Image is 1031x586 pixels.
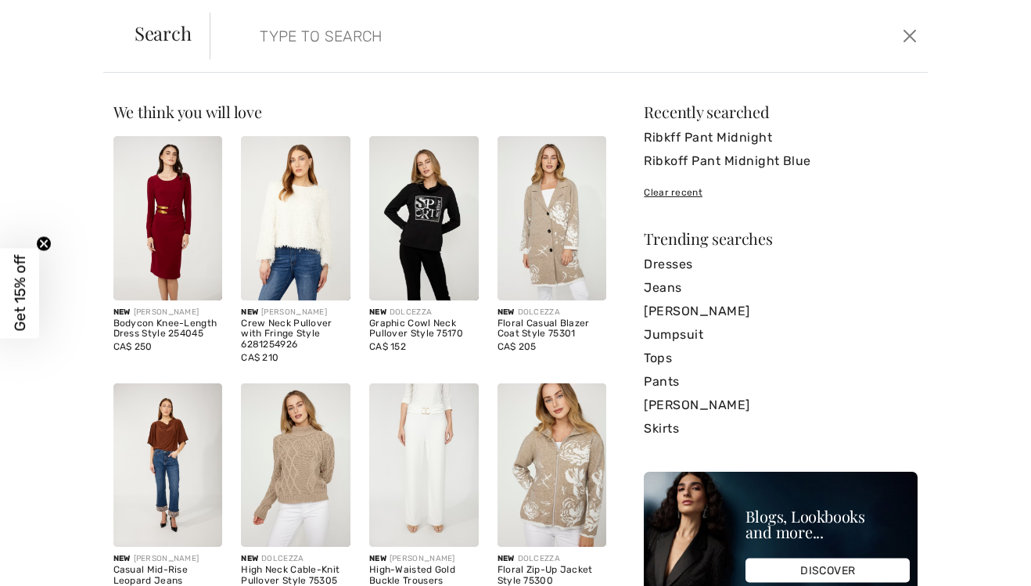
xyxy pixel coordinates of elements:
[241,383,350,548] img: High Neck Cable-Knit Pullover Style 75305. Taupe
[135,23,192,42] span: Search
[498,318,607,340] div: Floral Casual Blazer Coat Style 75301
[498,341,537,352] span: CA$ 205
[241,136,350,300] img: Crew Neck Pullover with Fringe Style 6281254926. Off white
[241,318,350,351] div: Crew Neck Pullover with Fringe Style 6281254926
[644,231,918,246] div: Trending searches
[498,554,515,563] span: New
[113,318,223,340] div: Bodycon Knee-Length Dress Style 254045
[369,318,479,340] div: Graphic Cowl Neck Pullover Style 75170
[241,352,278,363] span: CA$ 210
[644,417,918,440] a: Skirts
[644,149,918,173] a: Ribkoff Pant Midnight Blue
[248,13,735,59] input: TYPE TO SEARCH
[36,235,52,251] button: Close teaser
[113,341,153,352] span: CA$ 250
[369,136,479,300] img: Graphic Cowl Neck Pullover Style 75170. Black
[241,553,350,565] div: DOLCEZZA
[11,255,29,332] span: Get 15% off
[745,509,910,540] div: Blogs, Lookbooks and more...
[644,253,918,276] a: Dresses
[34,11,66,25] span: Chat
[369,553,479,565] div: [PERSON_NAME]
[644,323,918,347] a: Jumpsuit
[369,383,479,548] img: High-Waisted Gold Buckle Trousers Style 254037. Ivory
[113,553,223,565] div: [PERSON_NAME]
[644,347,918,370] a: Tops
[498,136,607,300] img: Floral Casual Blazer Coat Style 75301. Oatmeal
[369,554,386,563] span: New
[113,307,223,318] div: [PERSON_NAME]
[745,559,910,583] div: DISCOVER
[369,341,406,352] span: CA$ 152
[369,307,386,317] span: New
[644,104,918,120] div: Recently searched
[498,307,515,317] span: New
[644,300,918,323] a: [PERSON_NAME]
[644,370,918,394] a: Pants
[644,276,918,300] a: Jeans
[644,126,918,149] a: Ribkff Pant Midnight
[644,185,918,200] div: Clear recent
[241,307,350,318] div: [PERSON_NAME]
[498,553,607,565] div: DOLCEZZA
[113,101,262,122] span: We think you will love
[369,307,479,318] div: DOLCEZZA
[241,307,258,317] span: New
[113,383,223,548] img: Casual Mid-Rise Leopard Jeans Style 254941. Blue
[113,554,131,563] span: New
[498,307,607,318] div: DOLCEZZA
[644,394,918,417] a: [PERSON_NAME]
[241,554,258,563] span: New
[899,23,922,49] button: Close
[498,383,607,548] img: Floral Zip-Up Jacket Style 75300. Oatmeal
[113,136,223,300] img: Bodycon Knee-Length Dress Style 254045. Cabernet
[113,307,131,317] span: New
